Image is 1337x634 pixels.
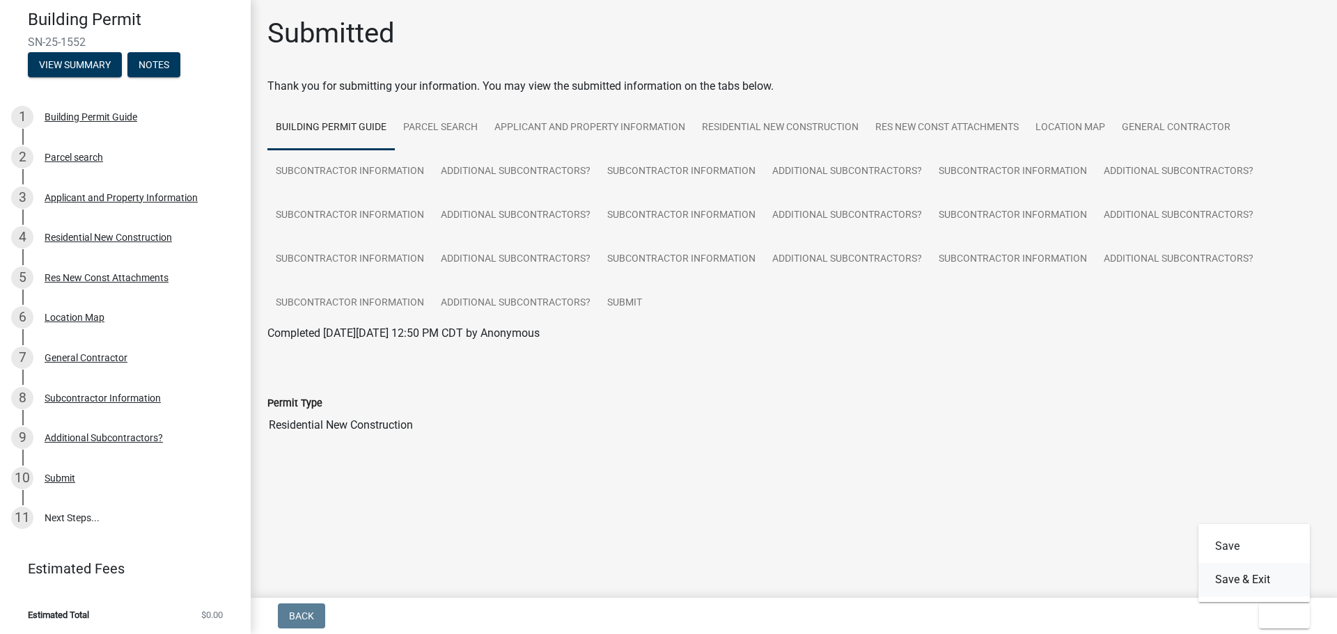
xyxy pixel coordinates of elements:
a: Subcontractor Information [930,193,1095,238]
button: Save & Exit [1198,563,1310,596]
a: Subcontractor Information [267,150,432,194]
a: Additional Subcontractors? [432,281,599,326]
a: Subcontractor Information [930,237,1095,282]
div: 10 [11,467,33,489]
label: Permit Type [267,399,322,409]
div: 1 [11,106,33,128]
div: 2 [11,146,33,168]
button: View Summary [28,52,122,77]
span: Estimated Total [28,610,89,619]
div: Submit [45,473,75,483]
a: Additional Subcontractors? [764,150,930,194]
a: Residential New Construction [694,106,867,150]
a: Additional Subcontractors? [1095,150,1262,194]
div: 8 [11,387,33,409]
div: Additional Subcontractors? [45,433,163,443]
div: 7 [11,347,33,369]
div: 4 [11,226,33,248]
a: Location Map [1027,106,1113,150]
div: Res New Const Attachments [45,273,169,283]
a: Subcontractor Information [267,281,432,326]
div: Subcontractor Information [45,393,161,403]
div: 3 [11,187,33,209]
a: Building Permit Guide [267,106,395,150]
div: Location Map [45,312,104,322]
a: Res New Const Attachments [867,106,1027,150]
div: Building Permit Guide [45,112,137,122]
div: Residential New Construction [45,232,172,242]
span: $0.00 [201,610,223,619]
div: Thank you for submitting your information. You may view the submitted information on the tabs below. [267,78,1320,95]
a: Additional Subcontractors? [432,150,599,194]
button: Exit [1259,603,1310,628]
a: Subcontractor Information [599,237,764,282]
a: Subcontractor Information [930,150,1095,194]
a: Applicant and Property Information [486,106,694,150]
wm-modal-confirm: Summary [28,60,122,71]
a: Additional Subcontractors? [1095,237,1262,282]
span: Exit [1270,610,1290,621]
div: Parcel search [45,152,103,162]
div: 9 [11,427,33,449]
div: Exit [1198,524,1310,602]
a: Subcontractor Information [267,237,432,282]
span: Completed [DATE][DATE] 12:50 PM CDT by Anonymous [267,326,540,340]
div: 11 [11,507,33,529]
button: Save [1198,530,1310,563]
div: Applicant and Property Information [45,193,198,203]
a: General Contractor [1113,106,1239,150]
h4: Building Permit [28,10,240,30]
wm-modal-confirm: Notes [127,60,180,71]
h1: Submitted [267,17,395,50]
button: Notes [127,52,180,77]
a: Submit [599,281,650,326]
a: Subcontractor Information [267,193,432,238]
a: Additional Subcontractors? [764,193,930,238]
a: Additional Subcontractors? [432,193,599,238]
a: Additional Subcontractors? [1095,193,1262,238]
a: Parcel search [395,106,486,150]
div: 5 [11,267,33,289]
button: Back [278,603,325,628]
a: Subcontractor Information [599,193,764,238]
a: Subcontractor Information [599,150,764,194]
span: Back [289,610,314,621]
a: Additional Subcontractors? [764,237,930,282]
div: General Contractor [45,353,127,363]
a: Additional Subcontractors? [432,237,599,282]
span: SN-25-1552 [28,35,223,49]
div: 6 [11,306,33,328]
a: Estimated Fees [11,555,228,583]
